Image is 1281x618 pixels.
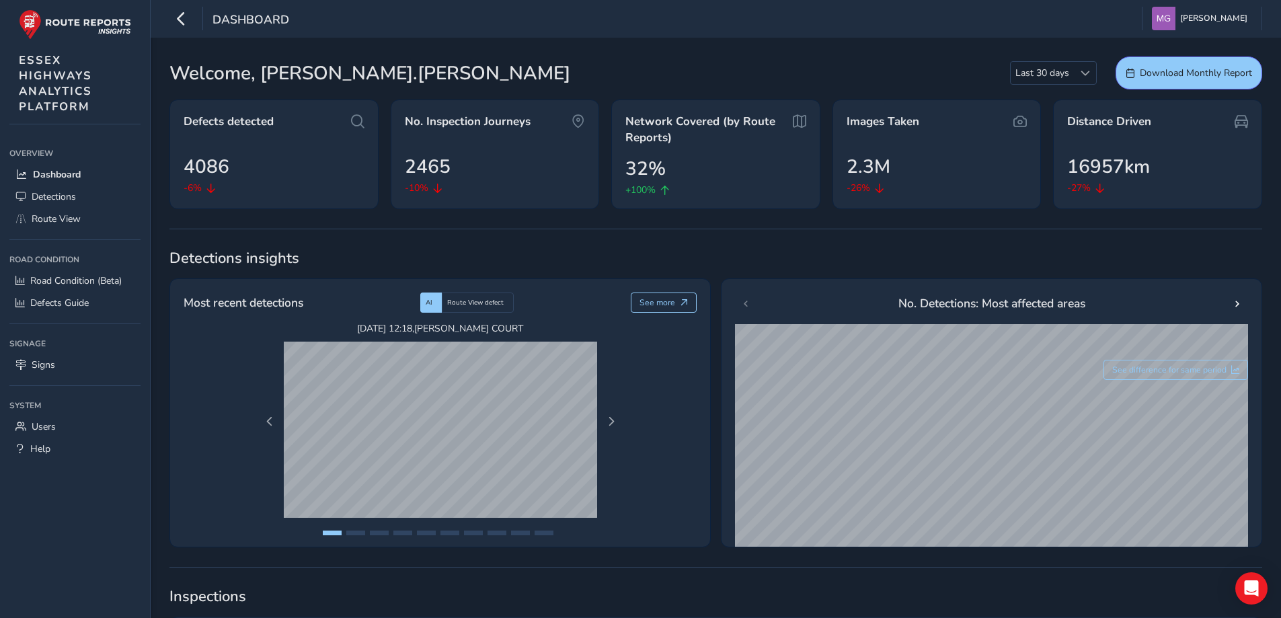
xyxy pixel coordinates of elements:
span: -26% [847,181,870,195]
button: Page 5 [417,531,436,535]
div: System [9,395,141,416]
div: Open Intercom Messenger [1235,572,1268,605]
span: 16957km [1067,153,1150,181]
span: 2.3M [847,153,890,181]
span: Detections [32,190,76,203]
span: Dashboard [33,168,81,181]
a: Route View [9,208,141,230]
span: 32% [625,155,666,183]
span: Road Condition (Beta) [30,274,122,287]
a: Dashboard [9,163,141,186]
span: Last 30 days [1011,62,1074,84]
button: Previous Page [260,412,279,431]
button: Page 1 [323,531,342,535]
img: rr logo [19,9,131,40]
span: Defects Guide [30,297,89,309]
button: See difference for same period [1103,360,1249,380]
span: Network Covered (by Route Reports) [625,114,788,145]
button: Page 7 [464,531,483,535]
span: Route View [32,213,81,225]
button: Page 2 [346,531,365,535]
span: Signs [32,358,55,371]
span: Users [32,420,56,433]
span: 4086 [184,153,229,181]
span: No. Detections: Most affected areas [898,295,1085,312]
button: [PERSON_NAME] [1152,7,1252,30]
a: Users [9,416,141,438]
span: 2465 [405,153,451,181]
span: See difference for same period [1112,364,1227,375]
button: Page 4 [393,531,412,535]
a: Road Condition (Beta) [9,270,141,292]
button: Page 8 [488,531,506,535]
span: Welcome, [PERSON_NAME].[PERSON_NAME] [169,59,570,87]
span: Inspections [169,586,1262,607]
span: ESSEX HIGHWAYS ANALYTICS PLATFORM [19,52,92,114]
button: Page 3 [370,531,389,535]
span: Dashboard [212,11,289,30]
span: Route View defect [447,298,504,307]
span: -6% [184,181,202,195]
span: +100% [625,183,656,197]
span: Most recent detections [184,294,303,311]
span: AI [426,298,432,307]
span: No. Inspection Journeys [405,114,531,130]
img: diamond-layout [1152,7,1175,30]
button: Page 9 [511,531,530,535]
span: Download Monthly Report [1140,67,1252,79]
span: Distance Driven [1067,114,1151,130]
button: Page 10 [535,531,553,535]
button: See more [631,293,697,313]
span: See more [639,297,675,308]
span: Detections insights [169,248,1262,268]
div: AI [420,293,442,313]
span: Defects detected [184,114,274,130]
div: Signage [9,334,141,354]
button: Download Monthly Report [1116,56,1262,89]
div: Overview [9,143,141,163]
span: -10% [405,181,428,195]
span: Images Taken [847,114,919,130]
a: Signs [9,354,141,376]
span: -27% [1067,181,1091,195]
a: Defects Guide [9,292,141,314]
button: Page 6 [440,531,459,535]
a: Help [9,438,141,460]
div: Road Condition [9,249,141,270]
a: Detections [9,186,141,208]
div: Route View defect [442,293,514,313]
span: [PERSON_NAME] [1180,7,1247,30]
button: Next Page [602,412,621,431]
span: [DATE] 12:18 , [PERSON_NAME] COURT [284,322,597,335]
span: Help [30,442,50,455]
